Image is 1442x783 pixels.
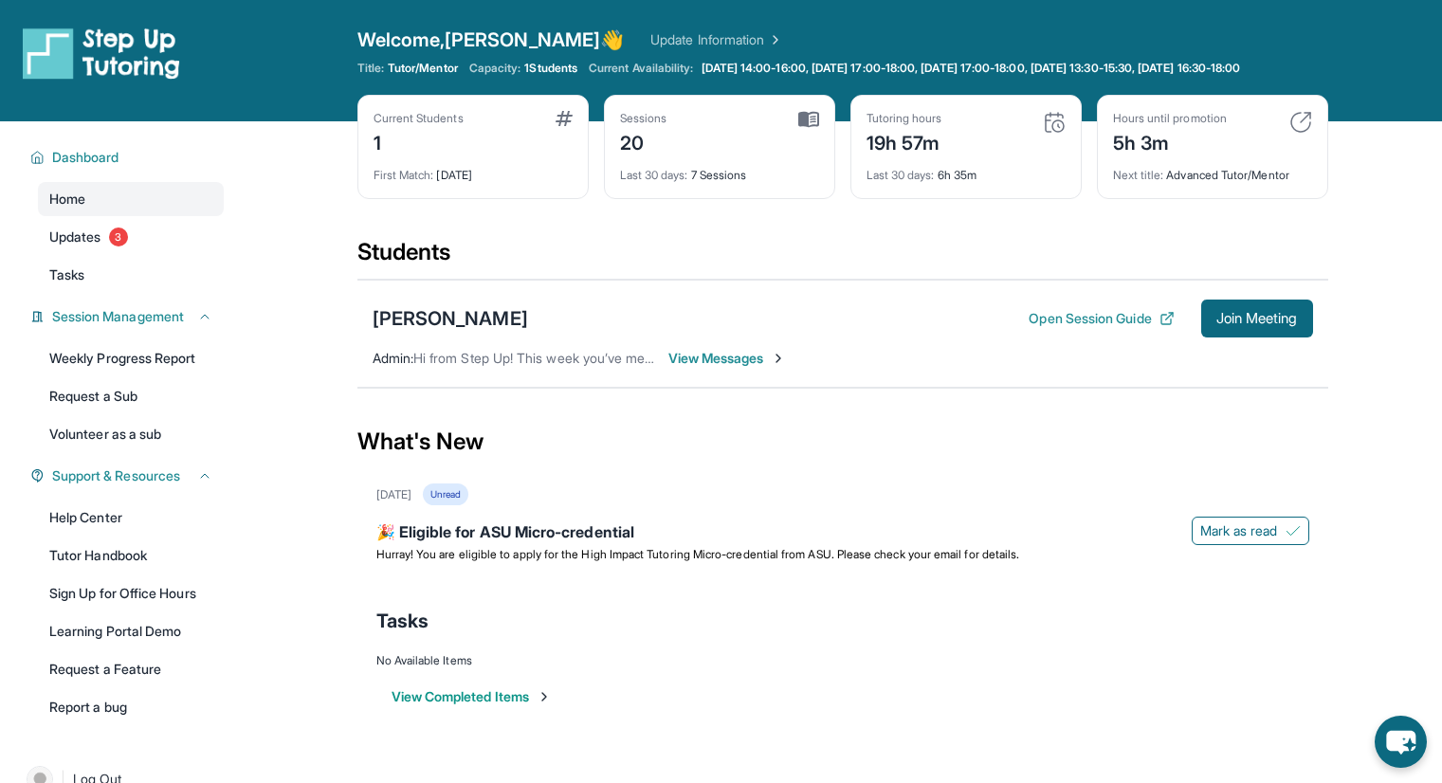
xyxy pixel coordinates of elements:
[38,379,224,413] a: Request a Sub
[1113,156,1312,183] div: Advanced Tutor/Mentor
[524,61,577,76] span: 1 Students
[49,190,85,209] span: Home
[38,690,224,724] a: Report a bug
[374,126,464,156] div: 1
[38,614,224,648] a: Learning Portal Demo
[38,652,224,686] a: Request a Feature
[620,126,667,156] div: 20
[49,228,101,246] span: Updates
[1043,111,1066,134] img: card
[52,466,180,485] span: Support & Resources
[374,111,464,126] div: Current Students
[620,168,688,182] span: Last 30 days :
[413,350,1063,366] span: Hi from Step Up! This week you’ve met for 0 minutes and this month you’ve met for 7 hours. Happy ...
[771,351,786,366] img: Chevron-Right
[38,220,224,254] a: Updates3
[38,182,224,216] a: Home
[374,168,434,182] span: First Match :
[1192,517,1309,545] button: Mark as read
[589,61,693,76] span: Current Availability:
[376,547,1020,561] span: Hurray! You are eligible to apply for the High Impact Tutoring Micro-credential from ASU. Please ...
[49,265,84,284] span: Tasks
[357,27,625,53] span: Welcome, [PERSON_NAME] 👋
[52,307,184,326] span: Session Management
[764,30,783,49] img: Chevron Right
[38,341,224,375] a: Weekly Progress Report
[1216,313,1298,324] span: Join Meeting
[373,305,528,332] div: [PERSON_NAME]
[392,687,552,706] button: View Completed Items
[698,61,1245,76] a: [DATE] 14:00-16:00, [DATE] 17:00-18:00, [DATE] 17:00-18:00, [DATE] 13:30-15:30, [DATE] 16:30-18:00
[45,466,212,485] button: Support & Resources
[1289,111,1312,134] img: card
[38,258,224,292] a: Tasks
[867,126,942,156] div: 19h 57m
[357,237,1328,279] div: Students
[357,61,384,76] span: Title:
[668,349,787,368] span: View Messages
[1113,168,1164,182] span: Next title :
[38,538,224,573] a: Tutor Handbook
[376,487,411,502] div: [DATE]
[1029,309,1174,328] button: Open Session Guide
[1200,521,1278,540] span: Mark as read
[620,156,819,183] div: 7 Sessions
[357,400,1328,483] div: What's New
[23,27,180,80] img: logo
[45,307,212,326] button: Session Management
[1286,523,1301,538] img: Mark as read
[867,168,935,182] span: Last 30 days :
[376,608,429,634] span: Tasks
[702,61,1241,76] span: [DATE] 14:00-16:00, [DATE] 17:00-18:00, [DATE] 17:00-18:00, [DATE] 13:30-15:30, [DATE] 16:30-18:00
[867,156,1066,183] div: 6h 35m
[1375,716,1427,768] button: chat-button
[373,350,413,366] span: Admin :
[650,30,783,49] a: Update Information
[52,148,119,167] span: Dashboard
[1113,126,1227,156] div: 5h 3m
[1201,300,1313,337] button: Join Meeting
[469,61,521,76] span: Capacity:
[376,653,1309,668] div: No Available Items
[423,483,468,505] div: Unread
[556,111,573,126] img: card
[620,111,667,126] div: Sessions
[388,61,458,76] span: Tutor/Mentor
[38,576,224,610] a: Sign Up for Office Hours
[109,228,128,246] span: 3
[38,417,224,451] a: Volunteer as a sub
[38,501,224,535] a: Help Center
[374,156,573,183] div: [DATE]
[867,111,942,126] div: Tutoring hours
[376,520,1309,547] div: 🎉 Eligible for ASU Micro-credential
[45,148,212,167] button: Dashboard
[1113,111,1227,126] div: Hours until promotion
[798,111,819,128] img: card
